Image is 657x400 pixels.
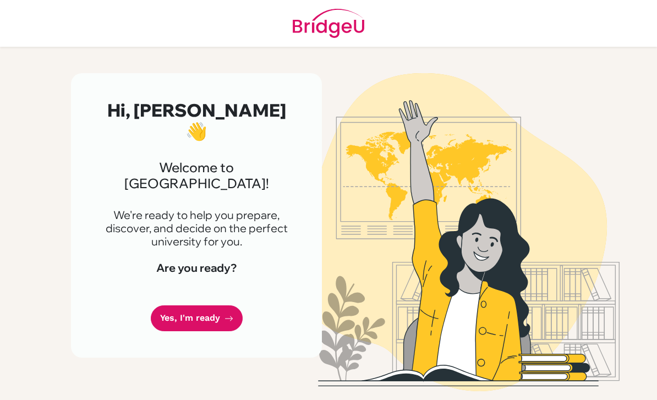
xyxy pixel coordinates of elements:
[97,160,295,191] h3: Welcome to [GEOGRAPHIC_DATA]!
[151,305,243,331] a: Yes, I'm ready
[97,209,295,248] p: We're ready to help you prepare, discover, and decide on the perfect university for you.
[97,100,295,142] h2: Hi, [PERSON_NAME] 👋
[97,261,295,275] h4: Are you ready?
